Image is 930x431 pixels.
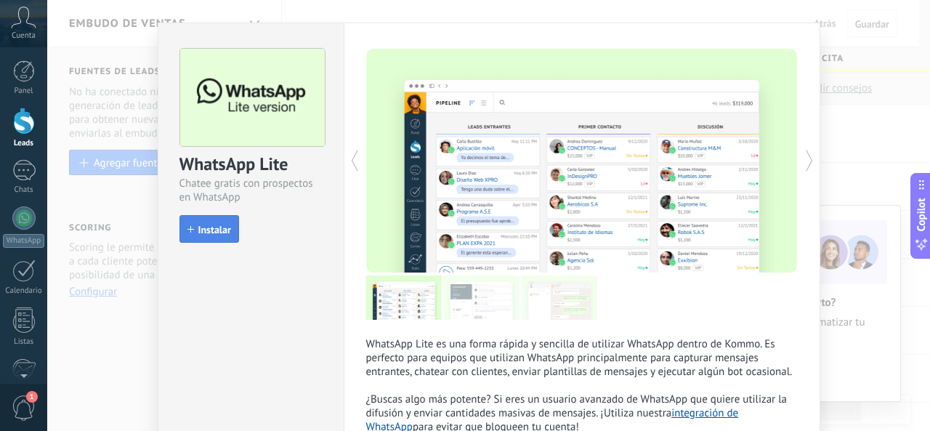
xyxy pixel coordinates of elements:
div: Panel [3,86,45,96]
img: logo_main.png [180,49,325,147]
div: WhatsApp Lite [179,153,323,177]
img: tour_image_c723ab543647899da0767410ab0d70c4.png [444,275,519,320]
div: Listas [3,337,45,347]
span: 1 [26,391,38,403]
div: WhatsApp [3,234,44,248]
img: tour_image_ce7c31a0eff382ee1a6594eee72d09e2.png [366,275,442,320]
img: tour_image_aef04ea1a8792facef78c1288344d39c.png [522,275,597,320]
button: Instalar [179,215,239,243]
div: Chatee gratis con prospectos en WhatsApp [179,177,323,204]
div: Calendario [3,286,45,296]
span: Copilot [914,198,929,231]
span: Instalar [198,225,231,235]
div: Leads [3,139,45,148]
span: Cuenta [12,31,36,41]
div: Chats [3,185,45,195]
